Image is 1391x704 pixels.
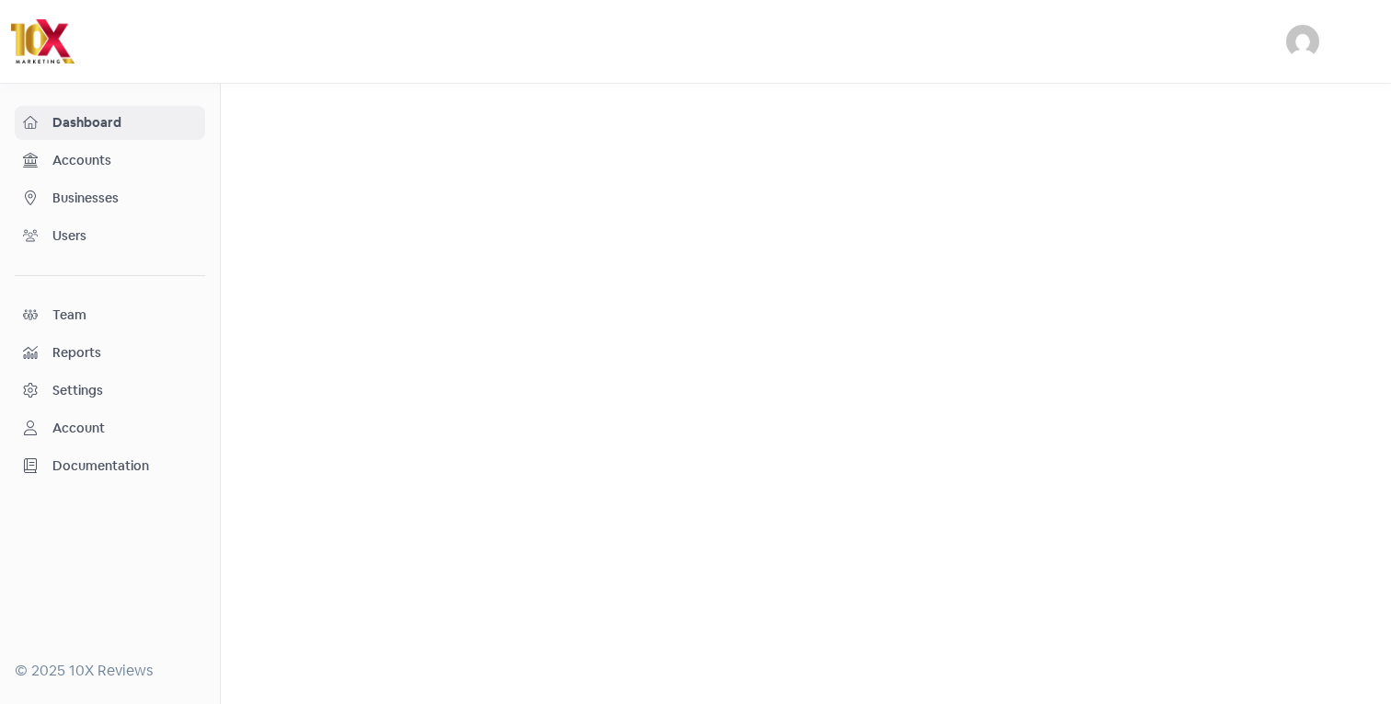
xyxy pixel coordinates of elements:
[52,381,103,400] div: Settings
[1286,25,1319,58] img: User
[15,660,205,682] div: © 2025 10X Reviews
[15,181,205,215] a: Businesses
[15,336,205,370] a: Reports
[52,419,105,438] div: Account
[52,151,197,170] span: Accounts
[15,106,205,140] a: Dashboard
[15,219,205,253] a: Users
[52,226,197,246] span: Users
[52,343,197,363] span: Reports
[15,298,205,332] a: Team
[15,449,205,483] a: Documentation
[52,456,197,476] span: Documentation
[15,144,205,178] a: Accounts
[52,113,197,133] span: Dashboard
[52,306,197,325] span: Team
[52,189,197,208] span: Businesses
[15,374,205,408] a: Settings
[15,411,205,445] a: Account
